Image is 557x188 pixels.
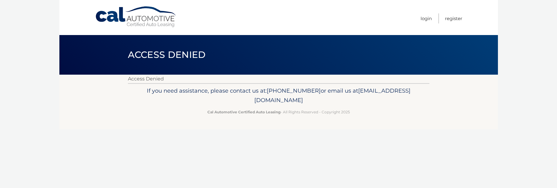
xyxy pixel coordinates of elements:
span: Access Denied [128,49,206,60]
a: Cal Automotive [95,6,177,28]
p: Access Denied [128,75,429,83]
a: Register [445,13,462,23]
p: If you need assistance, please contact us at: or email us at [132,86,425,105]
a: Login [421,13,432,23]
strong: Cal Automotive Certified Auto Leasing [207,110,280,114]
p: - All Rights Reserved - Copyright 2025 [132,109,425,115]
span: [PHONE_NUMBER] [267,87,321,94]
